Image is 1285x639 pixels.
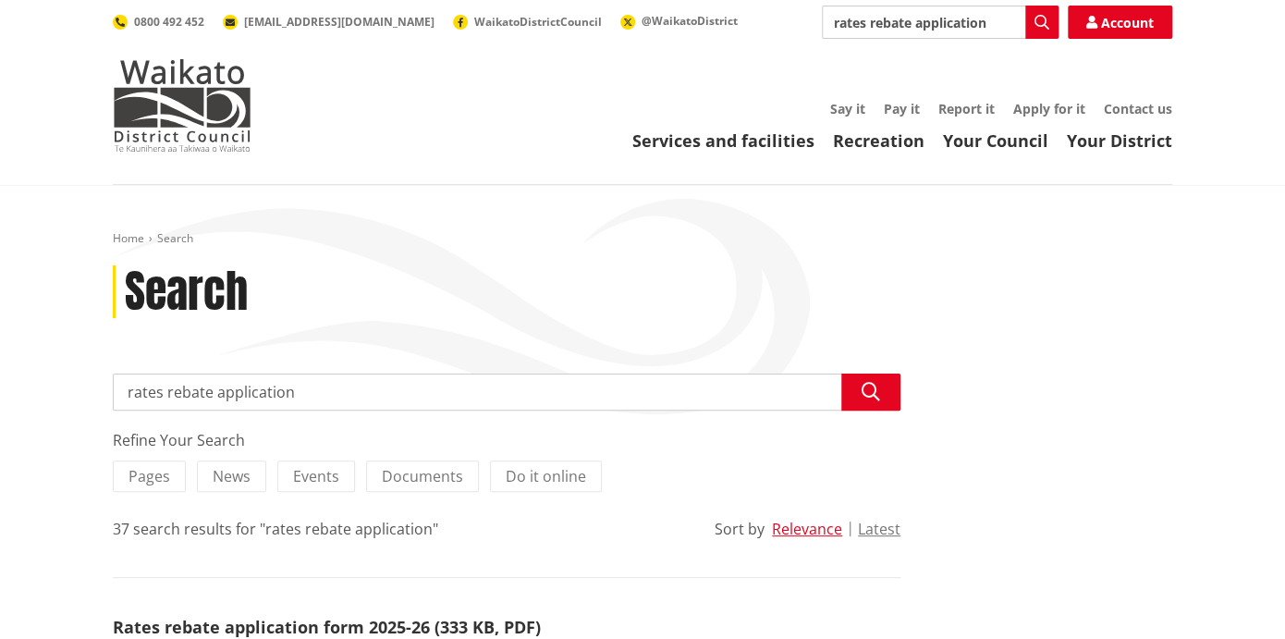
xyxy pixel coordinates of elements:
[113,616,541,638] a: Rates rebate application form 2025-26 (333 KB, PDF)
[642,13,738,29] span: @WaikatoDistrict
[113,231,1172,247] nav: breadcrumb
[244,14,434,30] span: [EMAIL_ADDRESS][DOMAIN_NAME]
[833,129,924,152] a: Recreation
[620,13,738,29] a: @WaikatoDistrict
[113,59,251,152] img: Waikato District Council - Te Kaunihera aa Takiwaa o Waikato
[113,374,900,411] input: Search input
[1013,100,1085,117] a: Apply for it
[125,265,248,319] h1: Search
[1200,561,1267,628] iframe: Messenger Launcher
[128,466,170,486] span: Pages
[858,521,900,537] button: Latest
[453,14,602,30] a: WaikatoDistrictCouncil
[382,466,463,486] span: Documents
[822,6,1059,39] input: Search input
[506,466,586,486] span: Do it online
[113,230,144,246] a: Home
[293,466,339,486] span: Events
[884,100,920,117] a: Pay it
[1068,6,1172,39] a: Account
[938,100,995,117] a: Report it
[715,518,765,540] div: Sort by
[830,100,865,117] a: Say it
[632,129,814,152] a: Services and facilities
[943,129,1048,152] a: Your Council
[223,14,434,30] a: [EMAIL_ADDRESS][DOMAIN_NAME]
[113,14,204,30] a: 0800 492 452
[1104,100,1172,117] a: Contact us
[113,518,438,540] div: 37 search results for "rates rebate application"
[134,14,204,30] span: 0800 492 452
[1067,129,1172,152] a: Your District
[213,466,251,486] span: News
[113,429,900,451] div: Refine Your Search
[474,14,602,30] span: WaikatoDistrictCouncil
[157,230,193,246] span: Search
[772,521,842,537] button: Relevance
